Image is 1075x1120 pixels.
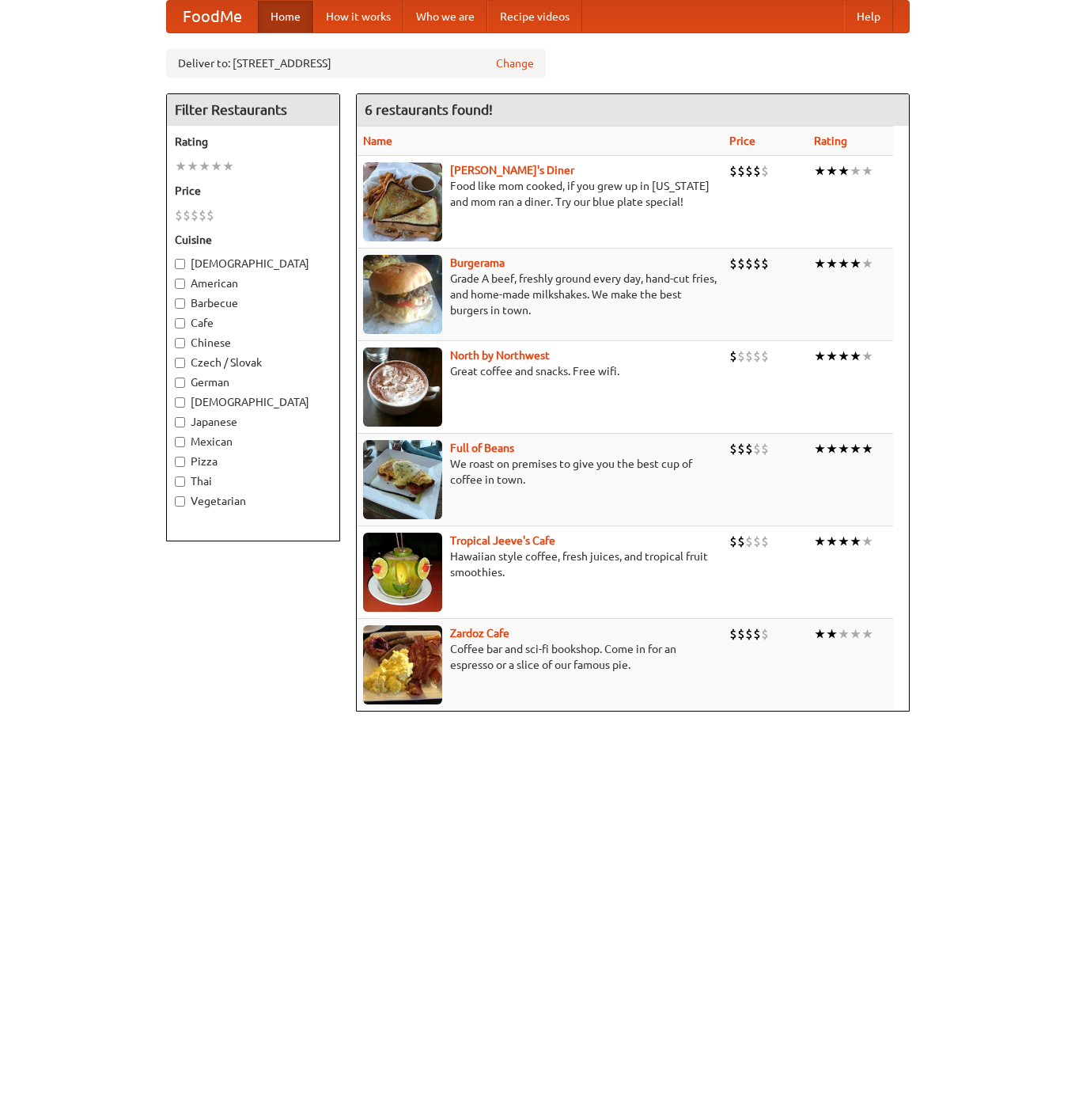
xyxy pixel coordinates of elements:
[814,533,826,550] li: ★
[487,1,582,32] a: Recipe videos
[175,158,187,175] li: ★
[737,533,745,550] li: $
[838,440,850,457] li: ★
[850,533,861,550] li: ★
[745,347,753,365] li: $
[175,417,185,427] input: Japanese
[175,279,185,289] input: American
[175,476,185,487] input: Thai
[761,625,769,643] li: $
[222,158,234,175] li: ★
[861,440,873,457] li: ★
[175,374,331,390] label: German
[363,641,717,673] p: Coffee bar and sci-fi bookshop. Come in for an espresso or a slice of our famous pie.
[450,534,555,547] a: Tropical Jeeve's Cafe
[753,533,761,550] li: $
[861,533,873,550] li: ★
[729,162,737,180] li: $
[753,255,761,272] li: $
[826,162,838,180] li: ★
[175,457,185,467] input: Pizza
[745,255,753,272] li: $
[363,456,717,488] p: We roast on premises to give you the best cup of coffee in town.
[753,440,761,457] li: $
[844,1,893,32] a: Help
[206,207,214,224] li: $
[175,259,185,269] input: [DEMOGRAPHIC_DATA]
[838,533,850,550] li: ★
[450,627,509,640] b: Zardoz Cafe
[363,625,442,704] img: zardoz.jpg
[450,164,574,177] a: [PERSON_NAME]'s Diner
[761,347,769,365] li: $
[175,183,331,199] h5: Price
[363,533,442,612] img: jeeves.jpg
[826,533,838,550] li: ★
[838,255,850,272] li: ★
[363,162,442,241] img: sallys.jpg
[166,49,546,78] div: Deliver to: [STREET_ADDRESS]
[838,625,850,643] li: ★
[167,94,339,126] h4: Filter Restaurants
[826,625,838,643] li: ★
[729,135,755,147] a: Price
[450,256,505,269] a: Burgerama
[850,347,861,365] li: ★
[175,414,331,430] label: Japanese
[850,625,861,643] li: ★
[737,440,745,457] li: $
[363,363,717,379] p: Great coffee and snacks. Free wifi.
[737,162,745,180] li: $
[450,349,550,362] a: North by Northwest
[175,355,331,370] label: Czech / Slovak
[729,533,737,550] li: $
[191,207,199,224] li: $
[363,271,717,318] p: Grade A beef, freshly ground every day, hand-cut fries, and home-made milkshakes. We make the bes...
[814,162,826,180] li: ★
[175,493,331,509] label: Vegetarian
[175,315,331,331] label: Cafe
[363,255,442,334] img: burgerama.jpg
[737,347,745,365] li: $
[175,318,185,328] input: Cafe
[826,347,838,365] li: ★
[187,158,199,175] li: ★
[826,255,838,272] li: ★
[363,347,442,427] img: north.jpg
[838,347,850,365] li: ★
[363,549,717,580] p: Hawaiian style coffee, fresh juices, and tropical fruit smoothies.
[175,295,331,311] label: Barbecue
[365,102,493,117] ng-pluralize: 6 restaurants found!
[729,347,737,365] li: $
[729,625,737,643] li: $
[175,378,185,388] input: German
[450,442,514,454] b: Full of Beans
[363,440,442,519] img: beans.jpg
[861,347,873,365] li: ★
[814,625,826,643] li: ★
[199,158,210,175] li: ★
[850,162,861,180] li: ★
[745,625,753,643] li: $
[838,162,850,180] li: ★
[826,440,838,457] li: ★
[745,440,753,457] li: $
[175,207,183,224] li: $
[737,625,745,643] li: $
[175,232,331,248] h5: Cuisine
[761,533,769,550] li: $
[745,162,753,180] li: $
[814,347,826,365] li: ★
[175,134,331,150] h5: Rating
[850,440,861,457] li: ★
[761,440,769,457] li: $
[814,440,826,457] li: ★
[861,255,873,272] li: ★
[175,473,331,489] label: Thai
[175,394,331,410] label: [DEMOGRAPHIC_DATA]
[175,256,331,271] label: [DEMOGRAPHIC_DATA]
[753,162,761,180] li: $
